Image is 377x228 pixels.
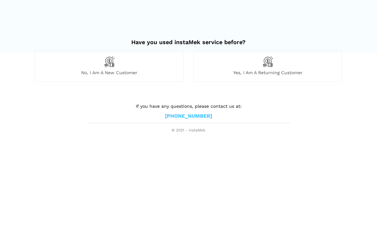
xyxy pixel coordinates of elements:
[194,70,342,75] span: Yes, I am a returning customer
[165,113,212,120] a: [PHONE_NUMBER]
[88,128,289,133] span: © 2021 - instaMek
[35,70,183,75] span: No, I am a new customer
[35,32,342,46] h2: Have you used instaMek service before?
[88,103,289,110] p: If you have any questions, please contact us at:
